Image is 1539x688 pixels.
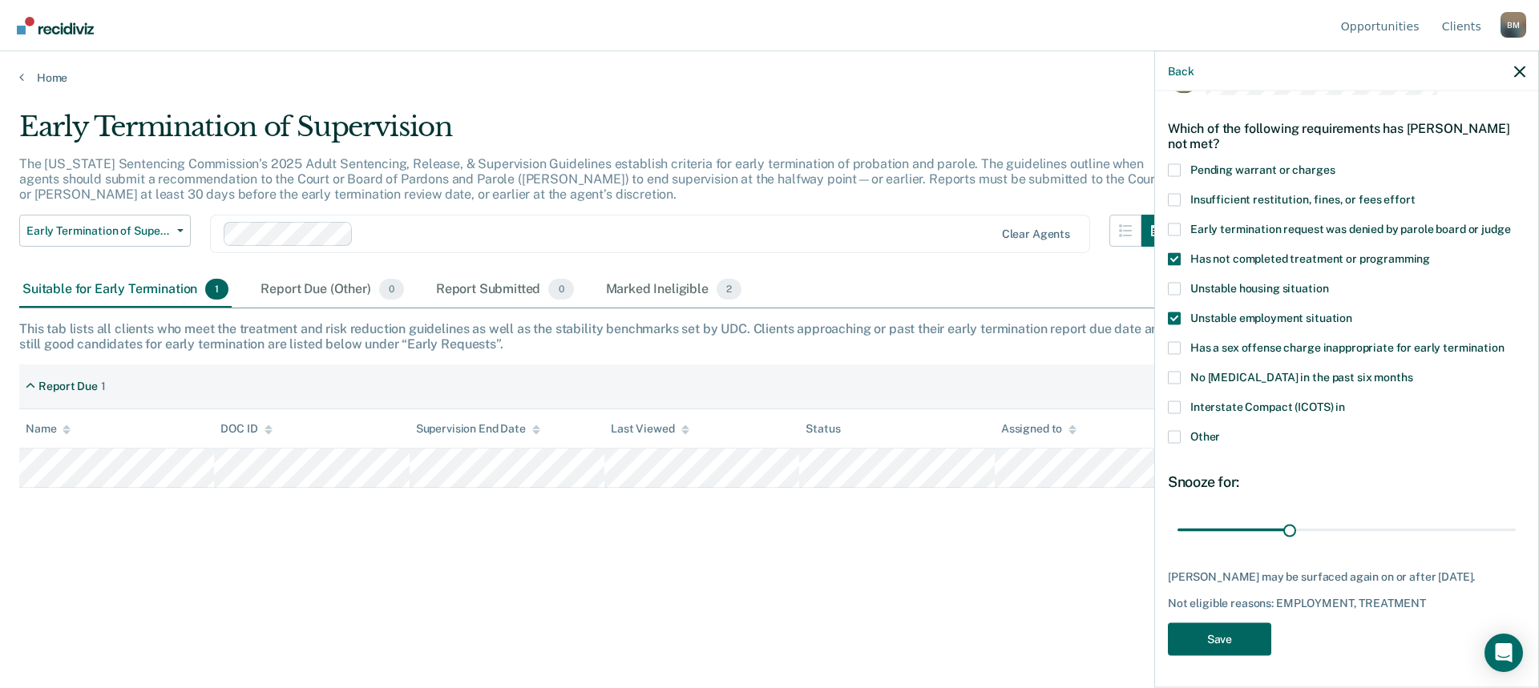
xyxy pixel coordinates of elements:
div: Snooze for: [1168,473,1525,490]
div: Assigned to [1001,422,1076,436]
span: Has not completed treatment or programming [1190,251,1430,264]
div: This tab lists all clients who meet the treatment and risk reduction guidelines as well as the st... [19,321,1520,352]
div: Supervision End Date [416,422,540,436]
span: Unstable employment situation [1190,311,1352,324]
p: The [US_STATE] Sentencing Commission’s 2025 Adult Sentencing, Release, & Supervision Guidelines e... [19,156,1160,202]
div: Report Due (Other) [257,272,406,308]
div: Name [26,422,71,436]
span: 2 [717,279,741,300]
div: B M [1501,12,1526,38]
span: 0 [548,279,573,300]
div: [PERSON_NAME] may be surfaced again on or after [DATE]. [1168,569,1525,583]
span: Early termination request was denied by parole board or judge [1190,222,1510,235]
div: Clear agents [1002,227,1070,241]
div: Status [806,422,840,436]
span: Pending warrant or charges [1190,163,1335,175]
span: Other [1190,429,1220,442]
span: 1 [205,279,228,300]
a: Home [19,70,1520,85]
span: Early Termination of Supervision [26,224,171,238]
button: Profile dropdown button [1501,12,1526,38]
div: Not eligible reasons: EMPLOYMENT, TREATMENT [1168,597,1525,610]
span: Interstate Compact (ICOTS) in [1190,400,1345,412]
span: 0 [379,279,404,300]
div: Early Termination of Supervision [19,111,1173,156]
div: Open Intercom Messenger [1484,634,1523,672]
div: 1 [101,380,106,393]
img: Recidiviz [17,17,94,34]
div: Report Submitted [433,272,577,308]
button: Back [1168,64,1194,78]
div: DOC ID [220,422,272,436]
div: Last Viewed [611,422,689,436]
span: Insufficient restitution, fines, or fees effort [1190,192,1415,205]
span: No [MEDICAL_DATA] in the past six months [1190,370,1412,383]
div: Report Due [38,380,98,393]
div: Which of the following requirements has [PERSON_NAME] not met? [1168,107,1525,163]
span: Unstable housing situation [1190,281,1328,294]
span: Has a sex offense charge inappropriate for early termination [1190,340,1505,353]
div: Suitable for Early Termination [19,272,232,308]
button: Save [1168,622,1271,655]
div: Marked Ineligible [603,272,745,308]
